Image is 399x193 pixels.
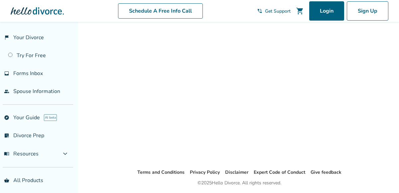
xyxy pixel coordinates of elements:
span: expand_more [61,150,69,158]
span: flag_2 [4,35,9,40]
span: AI beta [44,114,57,121]
span: people [4,89,9,94]
span: list_alt_check [4,133,9,138]
li: Disclaimer [225,168,248,176]
li: Give feedback [311,168,341,176]
span: shopping_basket [4,178,9,183]
a: Schedule A Free Info Call [118,3,203,19]
span: Get Support [265,8,291,14]
a: phone_in_talkGet Support [257,8,291,14]
a: Sign Up [347,1,388,21]
span: Forms Inbox [13,70,43,77]
span: menu_book [4,151,9,156]
a: Terms and Conditions [137,169,185,175]
a: Privacy Policy [190,169,220,175]
a: Login [309,1,344,21]
span: shopping_cart [296,7,304,15]
span: inbox [4,71,9,76]
span: phone_in_talk [257,8,262,14]
a: Expert Code of Conduct [254,169,305,175]
span: explore [4,115,9,120]
span: Resources [4,150,39,157]
div: © 2025 Hello Divorce. All rights reserved. [198,179,281,187]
